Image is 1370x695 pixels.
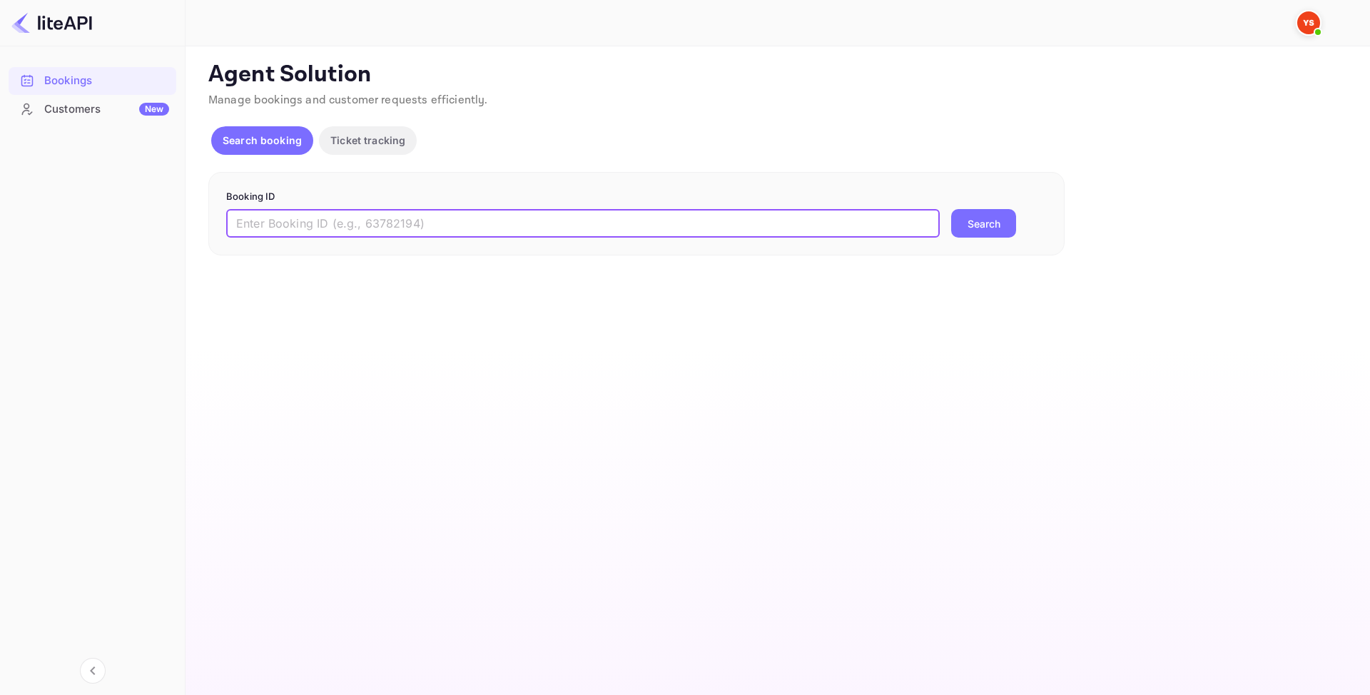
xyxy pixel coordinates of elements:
div: Bookings [44,73,169,89]
button: Collapse navigation [80,658,106,684]
a: Bookings [9,67,176,93]
input: Enter Booking ID (e.g., 63782194) [226,209,940,238]
p: Search booking [223,133,302,148]
p: Booking ID [226,190,1047,204]
p: Ticket tracking [330,133,405,148]
div: New [139,103,169,116]
img: LiteAPI logo [11,11,92,34]
p: Agent Solution [208,61,1344,89]
div: Bookings [9,67,176,95]
div: Customers [44,101,169,118]
a: CustomersNew [9,96,176,122]
img: Yandex Support [1297,11,1320,34]
div: CustomersNew [9,96,176,123]
button: Search [951,209,1016,238]
span: Manage bookings and customer requests efficiently. [208,93,488,108]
